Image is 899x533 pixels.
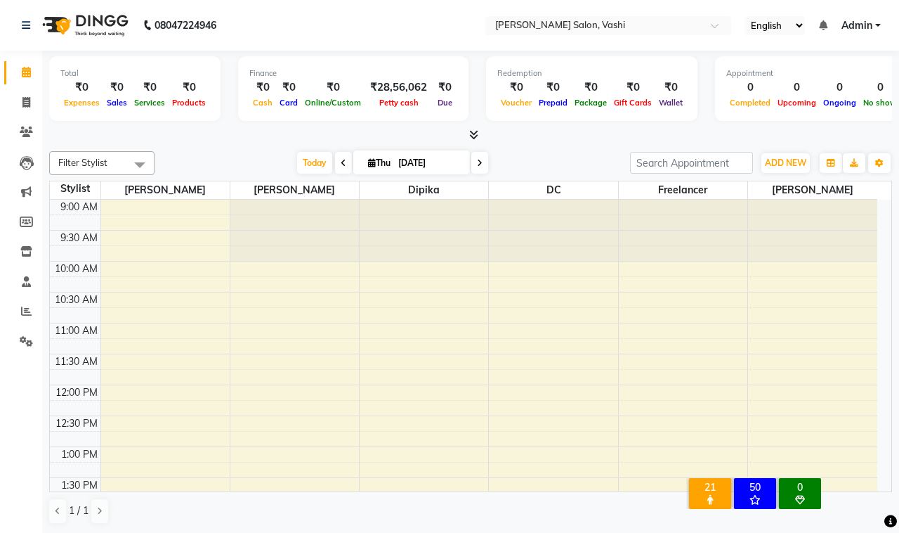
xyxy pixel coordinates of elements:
img: logo [36,6,132,45]
span: [PERSON_NAME] [230,181,359,199]
div: Total [60,68,209,79]
div: 0 [774,79,820,96]
div: 9:00 AM [58,200,100,214]
div: Redemption [497,68,686,79]
div: ₹0 [60,79,103,96]
div: ₹0 [610,79,655,96]
span: Freelancer [619,181,747,199]
span: Online/Custom [301,98,365,108]
div: ₹0 [249,79,276,96]
div: 12:30 PM [53,416,100,431]
span: Package [571,98,610,108]
span: Card [276,98,301,108]
span: 1 / 1 [69,503,88,518]
span: Cash [249,98,276,108]
div: 11:30 AM [52,354,100,369]
div: Stylist [50,181,100,196]
span: Ongoing [820,98,860,108]
span: Filter Stylist [58,157,107,168]
span: Dipika [360,181,488,199]
span: [PERSON_NAME] [748,181,877,199]
span: ADD NEW [765,158,806,168]
div: 1:30 PM [58,478,100,493]
span: [PERSON_NAME] [101,181,230,199]
span: Petty cash [376,98,422,108]
span: Upcoming [774,98,820,108]
div: 10:30 AM [52,293,100,307]
div: ₹0 [655,79,686,96]
div: 11:00 AM [52,323,100,338]
span: Due [434,98,456,108]
span: Prepaid [535,98,571,108]
span: Products [169,98,209,108]
span: DC [489,181,617,199]
div: 50 [737,481,773,494]
span: Thu [365,158,394,168]
div: ₹0 [433,79,457,96]
div: ₹28,56,062 [365,79,433,96]
span: Services [131,98,169,108]
span: Voucher [497,98,535,108]
div: ₹0 [497,79,535,96]
div: ₹0 [301,79,365,96]
div: 0 [726,79,774,96]
div: ₹0 [535,79,571,96]
div: 0 [820,79,860,96]
div: ₹0 [131,79,169,96]
span: Today [297,152,332,174]
div: 12:00 PM [53,385,100,400]
input: 2025-09-04 [394,153,464,174]
div: 9:30 AM [58,231,100,245]
span: Admin [841,18,872,33]
div: ₹0 [571,79,610,96]
span: Sales [103,98,131,108]
span: Gift Cards [610,98,655,108]
input: Search Appointment [630,152,753,174]
div: 0 [782,481,818,494]
div: ₹0 [169,79,209,96]
div: 1:00 PM [58,447,100,462]
span: Expenses [60,98,103,108]
div: ₹0 [276,79,301,96]
span: Completed [726,98,774,108]
button: ADD NEW [761,153,810,173]
b: 08047224946 [155,6,216,45]
span: Wallet [655,98,686,108]
div: 21 [692,481,728,494]
div: ₹0 [103,79,131,96]
div: Finance [249,68,457,79]
div: 10:00 AM [52,262,100,276]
